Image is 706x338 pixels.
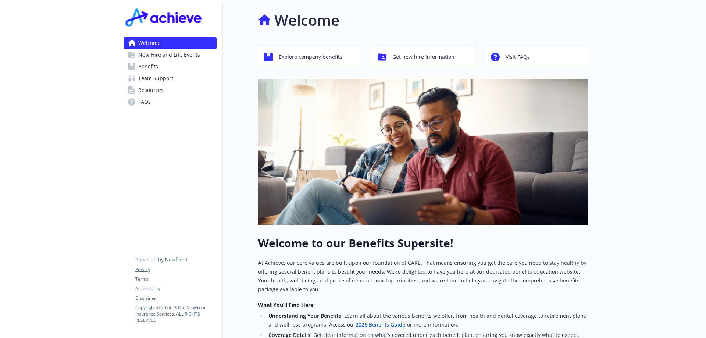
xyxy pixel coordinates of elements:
a: Welcome [124,37,217,49]
span: Visit FAQs [506,50,530,64]
strong: Understanding Your Benefits [268,312,341,319]
button: Visit FAQs [485,46,588,67]
span: Team Support [138,72,173,84]
a: Team Support [124,72,217,84]
a: Accessibility [135,285,216,292]
h1: Welcome to our Benefits Supersite! [258,236,588,250]
span: Welcome [138,37,161,49]
a: Terms [135,276,216,282]
strong: What You’ll Find Here: [258,301,315,308]
span: Get new hire information [392,50,454,64]
p: Copyright © 2024 - 2025 , Newfront Insurance Services, ALL RIGHTS RESERVED [135,305,216,323]
p: At Achieve, our core values are built upon our foundation of CARE. That means ensuring you get th... [258,259,588,294]
span: New Hire and Life Events [138,49,200,61]
img: overview page banner [258,79,588,225]
span: FAQs [138,96,151,108]
a: Privacy [135,266,216,273]
button: Get new hire information [372,46,475,67]
h1: Welcome [274,9,339,31]
span: Explore company benefits [279,50,342,64]
a: New Hire and Life Events [124,49,217,61]
span: Resources [138,84,164,96]
a: FAQs [124,96,217,108]
span: Benefits [138,61,158,72]
a: Benefits [124,61,217,72]
a: Disclaimer [135,295,216,302]
button: Explore company benefits [258,46,361,67]
li: : Learn all about the various benefits we offer, from health and dental coverage to retirement pl... [266,312,588,329]
a: 2025 Benefits Guide [356,321,405,328]
a: Resources [124,84,217,96]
